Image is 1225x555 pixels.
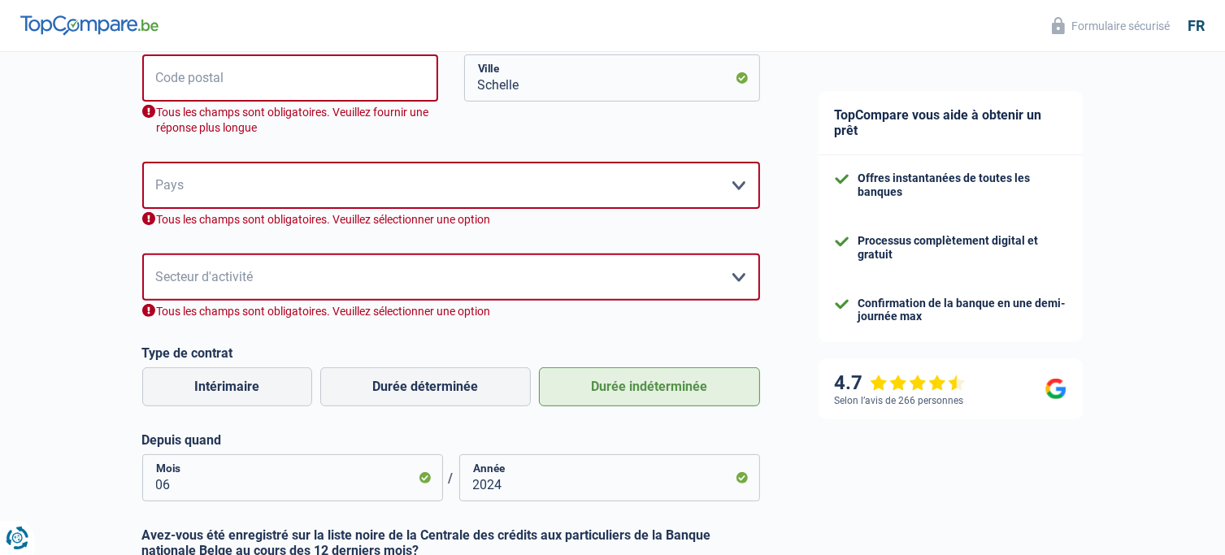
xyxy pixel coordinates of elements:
div: Offres instantanées de toutes les banques [858,171,1066,199]
button: Formulaire sécurisé [1042,12,1179,39]
input: MM [142,454,443,501]
div: Tous les champs sont obligatoires. Veuillez fournir une réponse plus longue [142,105,438,136]
div: Tous les champs sont obligatoires. Veuillez sélectionner une option [142,304,760,319]
label: Depuis quand [142,432,760,448]
div: TopCompare vous aide à obtenir un prêt [819,91,1083,155]
div: Processus complètement digital et gratuit [858,234,1066,262]
span: / [443,470,459,486]
label: Intérimaire [142,367,312,406]
img: TopCompare Logo [20,15,159,35]
div: 4.7 [835,371,966,395]
input: AAAA [459,454,760,501]
label: Durée déterminée [320,367,531,406]
div: fr [1188,17,1205,35]
label: Type de contrat [142,345,760,361]
div: Tous les champs sont obligatoires. Veuillez sélectionner une option [142,212,760,228]
div: Selon l’avis de 266 personnes [835,395,964,406]
div: Confirmation de la banque en une demi-journée max [858,297,1066,324]
label: Durée indéterminée [539,367,760,406]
